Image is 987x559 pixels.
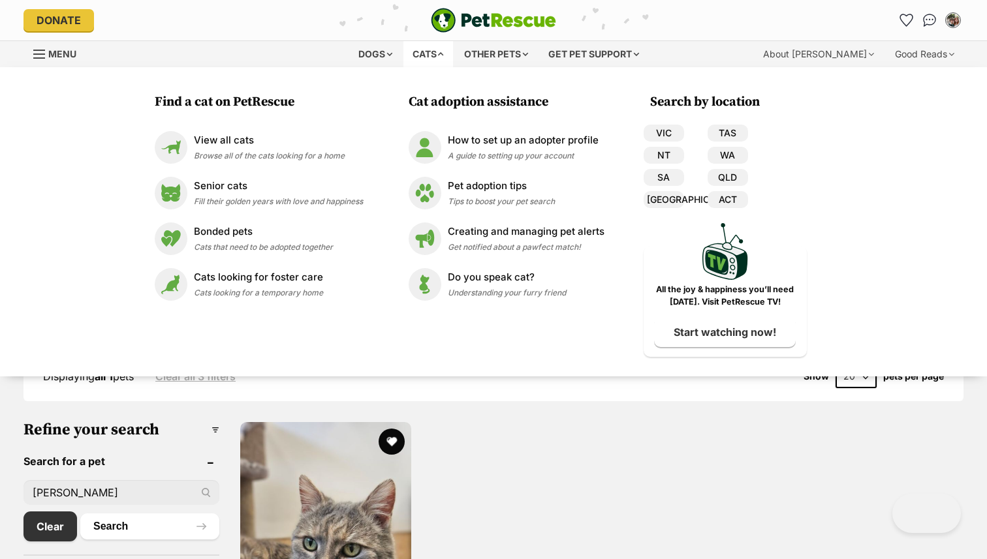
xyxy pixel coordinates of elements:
[80,513,219,539] button: Search
[194,179,363,194] p: Senior cats
[194,270,323,285] p: Cats looking for foster care
[155,222,187,255] img: Bonded pets
[650,93,807,112] h3: Search by location
[448,288,566,297] span: Understanding your furry friend
[644,169,684,186] a: SA
[896,10,963,31] ul: Account quick links
[644,125,684,142] a: VIC
[43,370,134,383] span: Displaying pets
[95,370,113,383] strong: all 1
[896,10,916,31] a: Favourites
[379,429,405,455] button: favourite
[644,191,684,208] a: [GEOGRAPHIC_DATA]
[194,133,345,148] p: View all cats
[155,268,363,301] a: Cats looking for foster care Cats looking for foster care Cats looking for a temporary home
[448,196,555,206] span: Tips to boost your pet search
[23,421,219,439] h3: Refine your search
[708,191,748,208] a: ACT
[448,224,604,239] p: Creating and managing pet alerts
[409,131,441,164] img: How to set up an adopter profile
[708,147,748,164] a: WA
[708,125,748,142] a: TAS
[48,48,76,59] span: Menu
[194,196,363,206] span: Fill their golden years with love and happiness
[448,242,581,252] span: Get notified about a pawfect match!
[653,284,797,309] p: All the joy & happiness you’ll need [DATE]. Visit PetRescue TV!
[409,268,604,301] a: Do you speak cat? Do you speak cat? Understanding your furry friend
[448,179,555,194] p: Pet adoption tips
[155,222,363,255] a: Bonded pets Bonded pets Cats that need to be adopted together
[194,224,333,239] p: Bonded pets
[23,9,94,31] a: Donate
[155,93,369,112] h3: Find a cat on PetRescue
[349,41,401,67] div: Dogs
[409,177,441,209] img: Pet adoption tips
[947,14,960,27] img: Milo McDermid profile pic
[804,371,829,382] span: Show
[754,41,883,67] div: About [PERSON_NAME]
[644,147,684,164] a: NT
[923,14,937,27] img: chat-41dd97257d64d25036548639549fe6c8038ab92f7586957e7f3b1b290dea8141.svg
[155,370,236,382] a: Clear all 3 filters
[448,151,574,160] span: A guide to setting up your account
[409,222,604,255] a: Creating and managing pet alerts Creating and managing pet alerts Get notified about a pawfect ma...
[194,288,323,297] span: Cats looking for a temporary home
[431,8,556,33] a: PetRescue
[708,169,748,186] a: QLD
[194,242,333,252] span: Cats that need to be adopted together
[23,455,219,467] header: Search for a pet
[455,41,537,67] div: Other pets
[155,177,363,209] a: Senior cats Senior cats Fill their golden years with love and happiness
[919,10,940,31] a: Conversations
[33,41,86,65] a: Menu
[155,131,187,164] img: View all cats
[409,177,604,209] a: Pet adoption tips Pet adoption tips Tips to boost your pet search
[23,511,77,541] a: Clear
[155,131,363,164] a: View all cats View all cats Browse all of the cats looking for a home
[155,177,187,209] img: Senior cats
[539,41,648,67] div: Get pet support
[409,268,441,301] img: Do you speak cat?
[23,480,219,505] input: Toby
[409,93,611,112] h3: Cat adoption assistance
[194,151,345,160] span: Browse all of the cats looking for a home
[886,41,963,67] div: Good Reads
[448,270,566,285] p: Do you speak cat?
[409,131,604,164] a: How to set up an adopter profile How to set up an adopter profile A guide to setting up your account
[448,133,599,148] p: How to set up an adopter profile
[409,222,441,255] img: Creating and managing pet alerts
[654,317,796,347] a: Start watching now!
[155,268,187,301] img: Cats looking for foster care
[892,494,961,533] iframe: Help Scout Beacon - Open
[431,8,556,33] img: logo-e224e6f780fb5917bec1dbf3a21bbac754714ae5b6737aabdf751b685950b380.svg
[403,41,453,67] div: Cats
[943,10,963,31] button: My account
[883,371,944,382] label: pets per page
[702,223,748,280] img: PetRescue TV logo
